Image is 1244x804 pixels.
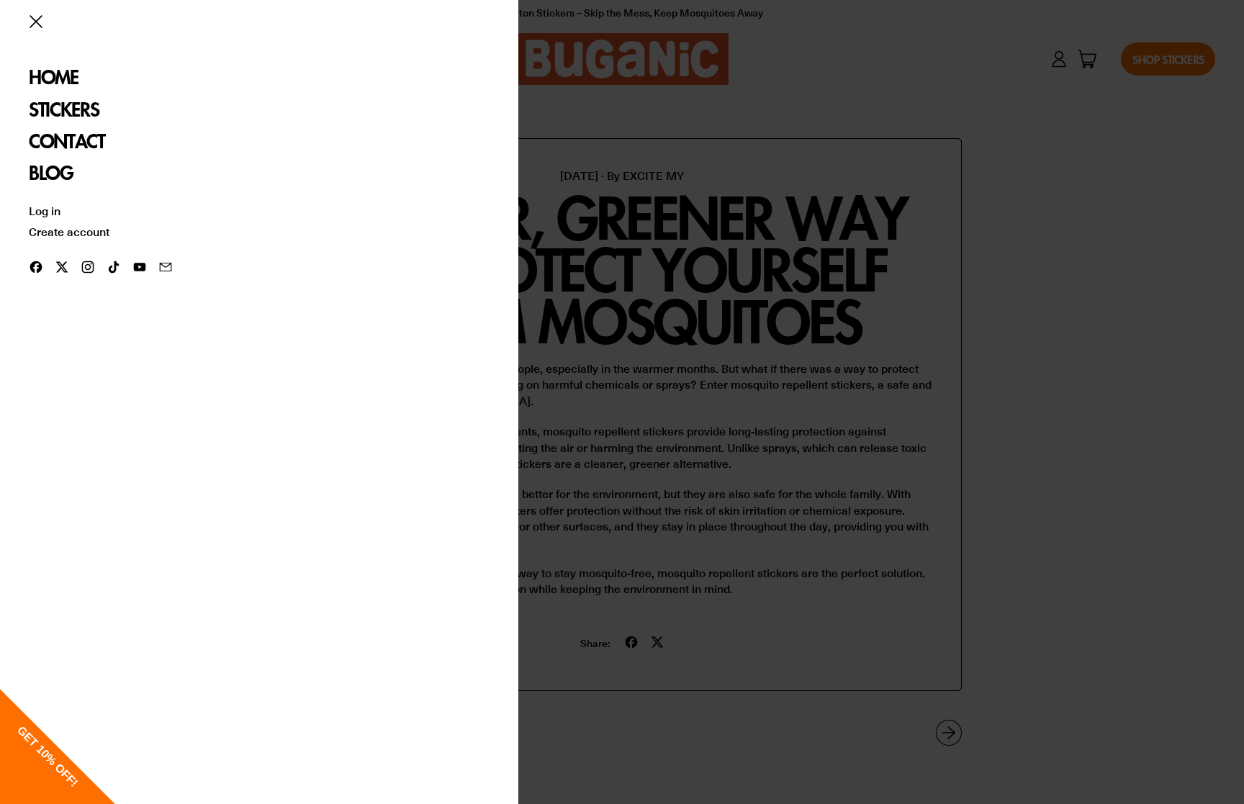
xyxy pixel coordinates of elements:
[15,723,81,789] span: GET 10% OFF!
[29,203,60,218] a: Log in
[29,61,490,93] a: Home
[29,125,490,157] a: Contact
[29,224,109,239] a: Create account
[29,157,490,189] a: Blog
[29,94,490,125] a: Stickers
